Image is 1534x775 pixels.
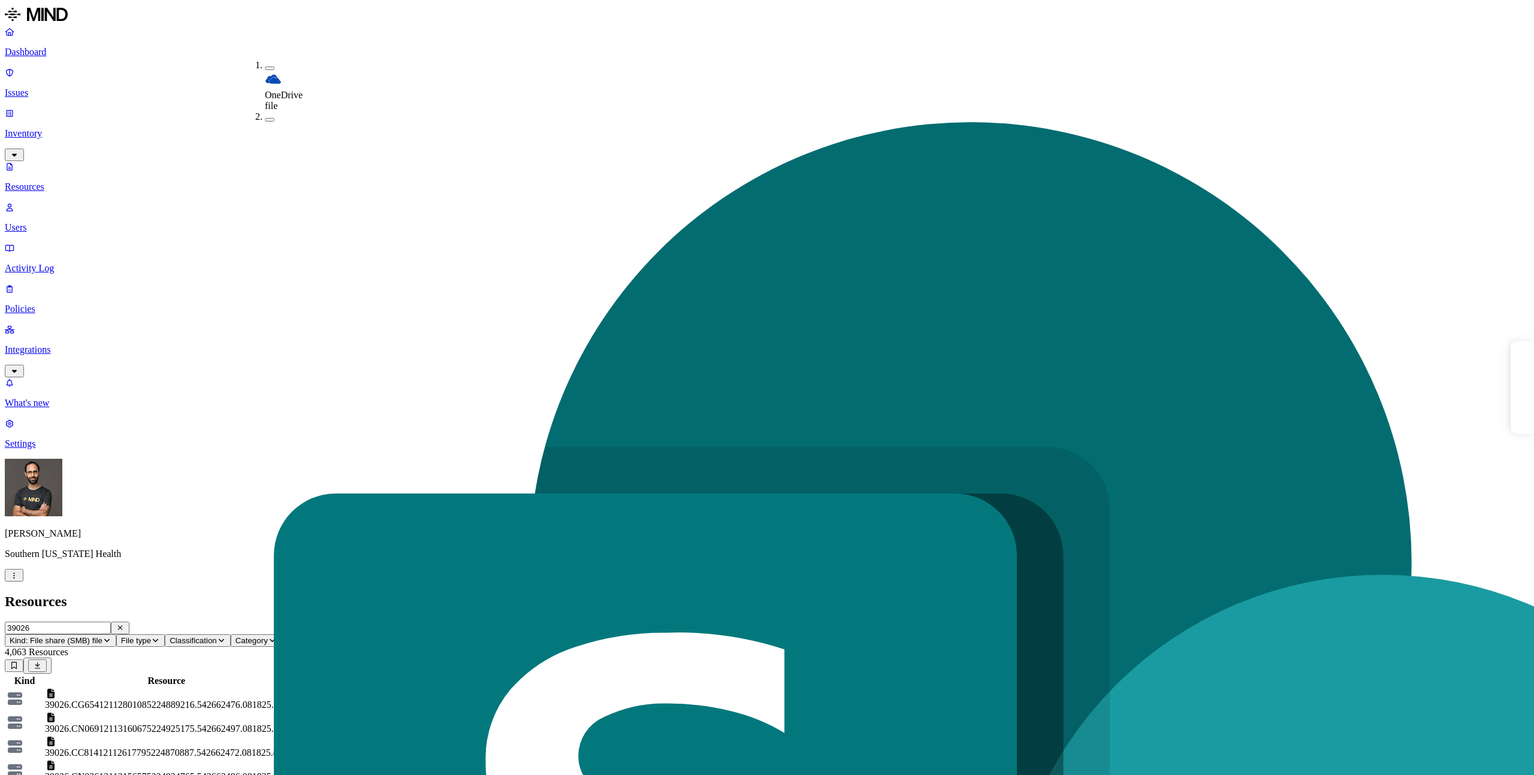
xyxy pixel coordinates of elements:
p: Settings [5,438,1529,449]
a: Issues [5,67,1529,98]
a: Settings [5,418,1529,449]
span: Category [235,636,268,645]
p: Southern [US_STATE] Health [5,549,1529,559]
div: Kind [7,676,43,686]
p: Resources [5,181,1529,192]
a: Integrations [5,324,1529,376]
p: Issues [5,87,1529,98]
div: 39026.CC81412112617795224870887.542662472.081825.835 [45,747,288,758]
span: Kind: File share (SMB) file [10,636,102,645]
span: Classification [170,636,217,645]
a: Users [5,202,1529,233]
a: Activity Log [5,243,1529,274]
img: fileshare-resource.svg [7,738,23,755]
span: File type [121,636,151,645]
div: Resource [45,676,288,686]
h2: Resources [5,594,1529,610]
p: Policies [5,304,1529,314]
a: MIND [5,5,1529,26]
img: onedrive.svg [265,71,282,87]
a: What's new [5,377,1529,408]
p: Integrations [5,344,1529,355]
input: Search [5,622,111,634]
p: Activity Log [5,263,1529,274]
p: What's new [5,398,1529,408]
img: Ohad Abarbanel [5,459,62,516]
p: Users [5,222,1529,233]
div: 39026.CG65412112801085224889216.542662476.081825.835 [45,700,288,710]
span: 4,063 Resources [5,647,68,657]
a: Inventory [5,108,1529,159]
a: Dashboard [5,26,1529,57]
img: MIND [5,5,68,24]
a: Policies [5,283,1529,314]
p: Dashboard [5,47,1529,57]
img: fileshare-resource.svg [7,714,23,731]
img: fileshare-resource.svg [7,690,23,707]
p: Inventory [5,128,1529,139]
div: 39026.CN06912113160675224925175.542662497.081825.835 [45,723,288,734]
span: OneDrive file [265,90,303,111]
a: Resources [5,161,1529,192]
